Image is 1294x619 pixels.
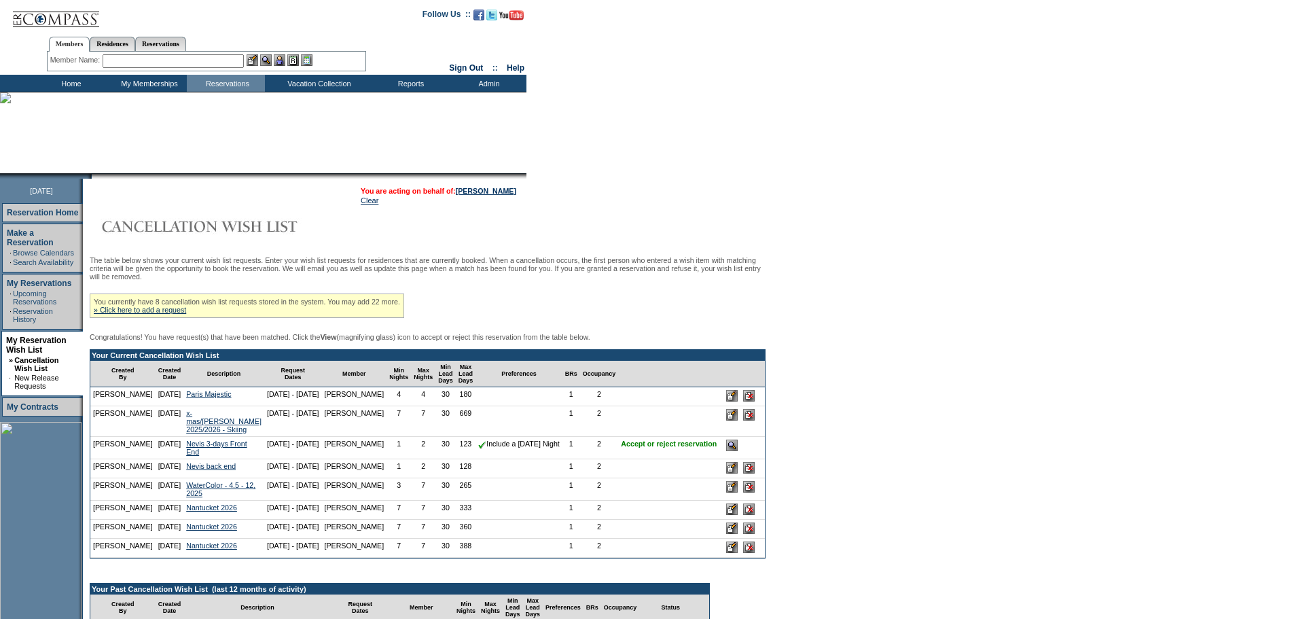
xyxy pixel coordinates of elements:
input: Edit this Request [726,523,738,534]
nobr: Include a [DATE] Night [478,440,560,448]
td: 360 [456,520,476,539]
a: Search Availability [13,258,73,266]
td: 2 [580,387,619,406]
input: Edit this Request [726,542,738,553]
td: [PERSON_NAME] [90,437,156,459]
td: [PERSON_NAME] [322,520,387,539]
td: 7 [387,406,411,437]
td: 1 [562,501,580,520]
a: Residences [90,37,135,51]
td: Min Lead Days [435,361,456,387]
a: Browse Calendars [13,249,74,257]
td: [PERSON_NAME] [322,387,387,406]
td: 30 [435,406,456,437]
a: Nevis 3-days Front End [186,440,247,456]
a: WaterColor - 4.5 - 12, 2025 [186,481,255,497]
td: 2 [580,520,619,539]
td: 7 [387,520,411,539]
td: [PERSON_NAME] [90,406,156,437]
a: Follow us on Twitter [486,14,497,22]
span: [DATE] [30,187,53,195]
img: Impersonate [274,54,285,66]
td: Occupancy [580,361,619,387]
td: 7 [411,539,435,558]
td: 30 [435,459,456,478]
span: You are acting on behalf of: [361,187,516,195]
td: [PERSON_NAME] [90,520,156,539]
a: My Contracts [7,402,58,412]
td: [PERSON_NAME] [322,501,387,520]
td: 30 [435,539,456,558]
div: Member Name: [50,54,103,66]
td: [DATE] [156,539,184,558]
td: 3 [387,478,411,501]
img: blank.gif [92,173,93,179]
img: Subscribe to our YouTube Channel [499,10,524,20]
div: You currently have 8 cancellation wish list requests stored in the system. You may add 22 more. [90,294,404,318]
a: Nantucket 2026 [186,542,237,550]
a: Clear [361,196,378,205]
a: Upcoming Reservations [13,289,56,306]
td: 30 [435,387,456,406]
nobr: [DATE] - [DATE] [267,481,319,489]
td: · [10,289,12,306]
td: [PERSON_NAME] [322,478,387,501]
td: [DATE] [156,478,184,501]
td: 2 [580,459,619,478]
td: 2 [580,539,619,558]
td: Min Nights [387,361,411,387]
td: 1 [387,437,411,459]
td: 1 [562,478,580,501]
td: [DATE] [156,501,184,520]
td: 7 [387,539,411,558]
input: Edit this Request [726,462,738,474]
td: Request Dates [264,361,322,387]
img: Become our fan on Facebook [473,10,484,20]
td: Admin [448,75,526,92]
a: Sign Out [449,63,483,73]
input: Delete this Request [743,542,755,553]
td: · [9,374,13,390]
td: 1 [562,520,580,539]
a: » Click here to add a request [94,306,186,314]
td: 2 [580,406,619,437]
a: Reservations [135,37,186,51]
td: 30 [435,520,456,539]
img: View [260,54,272,66]
td: · [10,258,12,266]
td: Created Date [156,361,184,387]
td: Max Lead Days [456,361,476,387]
td: 265 [456,478,476,501]
td: [DATE] [156,387,184,406]
td: BRs [562,361,580,387]
a: Make a Reservation [7,228,54,247]
input: Edit this Request [726,409,738,421]
td: 2 [580,501,619,520]
td: [PERSON_NAME] [322,437,387,459]
a: Nantucket 2026 [186,503,237,512]
input: Edit this Request [726,481,738,493]
nobr: [DATE] - [DATE] [267,409,319,417]
td: 7 [411,501,435,520]
td: [PERSON_NAME] [322,539,387,558]
input: Delete this Request [743,503,755,515]
img: promoShadowLeftCorner.gif [87,173,92,179]
td: 2 [580,437,619,459]
a: Paris Majestic [186,390,231,398]
td: · [10,307,12,323]
td: Reservations [187,75,265,92]
a: [PERSON_NAME] [456,187,516,195]
td: [DATE] [156,437,184,459]
td: 128 [456,459,476,478]
td: [PERSON_NAME] [322,459,387,478]
span: :: [492,63,498,73]
a: New Release Requests [14,374,58,390]
td: 7 [411,406,435,437]
td: 123 [456,437,476,459]
img: b_edit.gif [247,54,258,66]
input: Edit this Request [726,390,738,402]
td: 1 [562,459,580,478]
a: Nantucket 2026 [186,523,237,531]
a: Become our fan on Facebook [473,14,484,22]
a: Nevis back end [186,462,236,470]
